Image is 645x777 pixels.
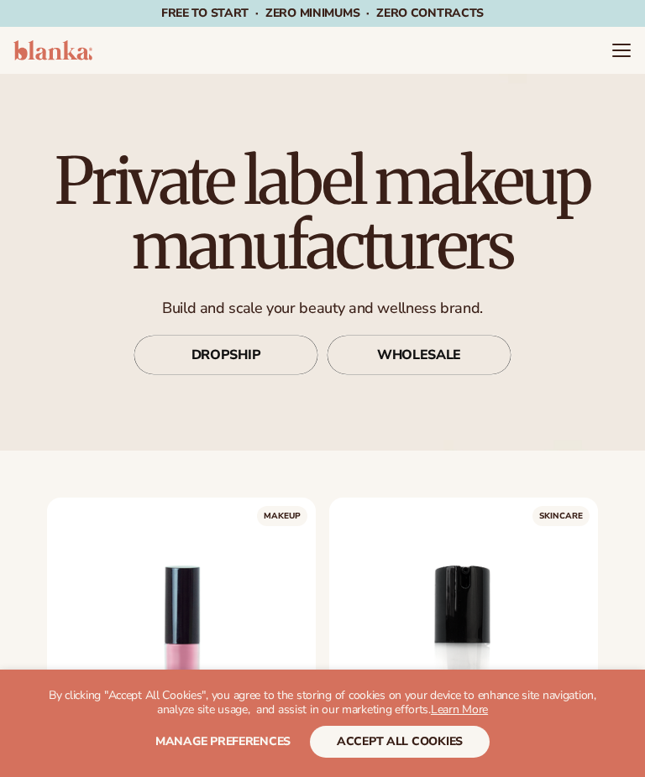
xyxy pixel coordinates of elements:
[611,40,632,60] summary: Menu
[13,40,92,60] img: logo
[155,733,291,749] span: Manage preferences
[42,299,603,318] p: Build and scale your beauty and wellness brand.
[134,335,318,375] a: DROPSHIP
[327,335,511,375] a: WHOLESALE
[34,689,611,717] p: By clicking "Accept All Cookies", you agree to the storing of cookies on your device to enhance s...
[155,726,291,758] button: Manage preferences
[431,701,488,717] a: Learn More
[42,149,603,279] h1: Private label makeup manufacturers
[310,726,490,758] button: accept all cookies
[161,5,484,21] span: Free to start · ZERO minimums · ZERO contracts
